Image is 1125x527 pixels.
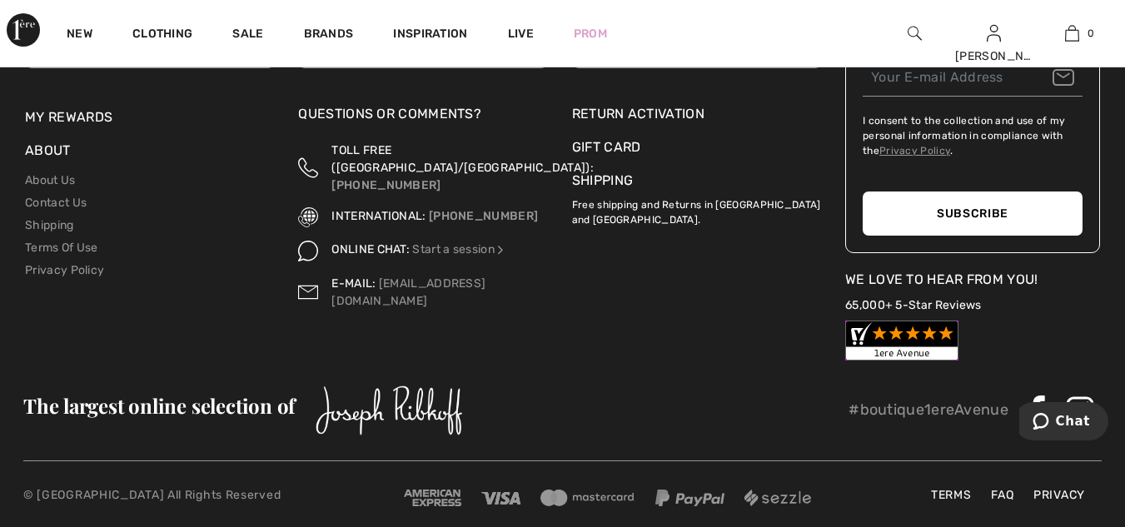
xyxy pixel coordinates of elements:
a: My Rewards [25,109,112,125]
a: Privacy Policy [879,145,950,157]
a: Prom [574,25,607,42]
img: 1ère Avenue [7,13,40,47]
span: 0 [1088,26,1094,41]
iframe: Opens a widget where you can chat to one of our agents [1019,402,1108,444]
a: Start a session [412,242,506,256]
div: About [25,141,275,169]
img: Joseph Ribkoff [316,385,463,435]
a: [PHONE_NUMBER] [331,178,441,192]
a: 65,000+ 5-Star Reviews [845,298,982,312]
img: Customer Reviews [845,321,958,360]
span: E-MAIL: [331,276,376,291]
img: Facebook [1022,395,1052,425]
a: Sign In [987,25,1001,41]
span: The largest online selection of [23,392,295,419]
a: Clothing [132,27,192,44]
img: Online Chat [298,241,318,261]
img: Visa [481,492,520,505]
span: INTERNATIONAL: [331,209,426,223]
p: #boutique1ereAvenue [849,399,1008,421]
img: My Bag [1065,23,1079,43]
img: Mastercard [540,490,635,506]
img: My Info [987,23,1001,43]
a: Gift Card [572,137,822,157]
a: Shipping [572,172,633,188]
img: Online Chat [495,244,506,256]
a: Shipping [25,218,73,232]
img: Amex [404,490,461,506]
a: [EMAIL_ADDRESS][DOMAIN_NAME] [331,276,485,308]
span: Inspiration [393,27,467,44]
a: Terms [923,486,980,504]
div: [PERSON_NAME] [955,47,1033,65]
a: 0 [1033,23,1111,43]
a: New [67,27,92,44]
img: search the website [908,23,922,43]
img: Instagram [1065,395,1095,425]
a: Privacy Policy [25,263,104,277]
a: Sale [232,27,263,44]
p: Free shipping and Returns in [GEOGRAPHIC_DATA] and [GEOGRAPHIC_DATA]. [572,191,822,227]
p: © [GEOGRAPHIC_DATA] All Rights Reserved [23,486,383,504]
img: Toll Free (Canada/US) [298,142,318,194]
a: Return Activation [572,104,822,124]
a: Live [508,25,534,42]
img: Sezzle [744,490,811,506]
img: Contact us [298,275,318,310]
a: Terms Of Use [25,241,98,255]
img: Paypal [655,490,724,506]
input: Your E-mail Address [863,59,1083,97]
a: Privacy [1025,486,1093,504]
a: About Us [25,173,75,187]
a: [PHONE_NUMBER] [429,209,538,223]
a: Contact Us [25,196,87,210]
a: FAQ [983,486,1022,504]
div: We Love To Hear From You! [845,270,1100,290]
img: International [298,207,318,227]
button: Subscribe [863,191,1083,236]
label: I consent to the collection and use of my personal information in compliance with the . [863,113,1083,158]
span: ONLINE CHAT: [331,242,410,256]
div: Questions or Comments? [298,104,548,132]
a: Brands [304,27,354,44]
span: TOLL FREE ([GEOGRAPHIC_DATA]/[GEOGRAPHIC_DATA]): [331,143,593,175]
